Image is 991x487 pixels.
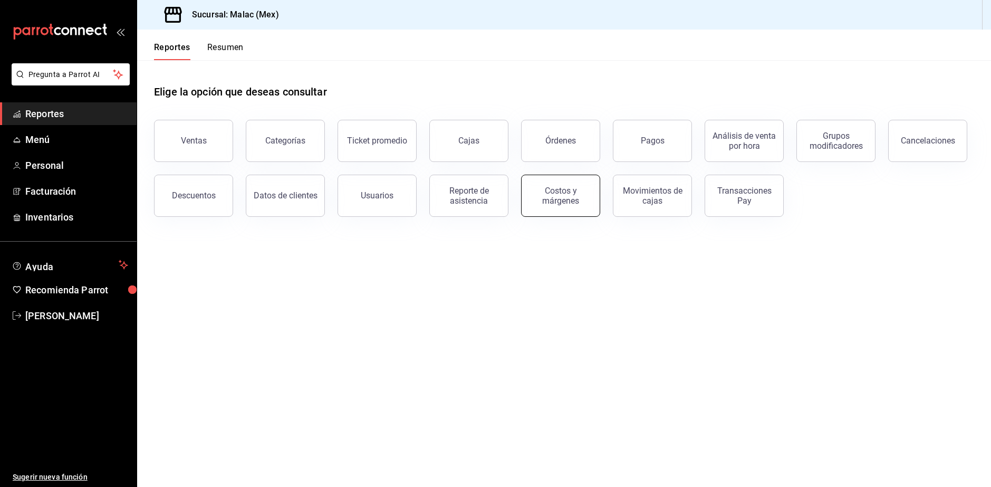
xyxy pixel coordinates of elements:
[25,107,128,121] span: Reportes
[347,136,407,146] div: Ticket promedio
[620,186,685,206] div: Movimientos de cajas
[458,136,479,146] div: Cajas
[25,132,128,147] span: Menú
[12,63,130,85] button: Pregunta a Parrot AI
[803,131,869,151] div: Grupos modificadores
[207,42,244,60] button: Resumen
[338,120,417,162] button: Ticket promedio
[116,27,124,36] button: open_drawer_menu
[888,120,967,162] button: Cancelaciones
[528,186,593,206] div: Costos y márgenes
[521,120,600,162] button: Órdenes
[154,175,233,217] button: Descuentos
[705,175,784,217] button: Transacciones Pay
[705,120,784,162] button: Análisis de venta por hora
[181,136,207,146] div: Ventas
[796,120,875,162] button: Grupos modificadores
[254,190,317,200] div: Datos de clientes
[154,84,327,100] h1: Elige la opción que deseas consultar
[25,158,128,173] span: Personal
[184,8,279,21] h3: Sucursal: Malac (Mex)
[429,175,508,217] button: Reporte de asistencia
[25,259,114,271] span: Ayuda
[246,175,325,217] button: Datos de clientes
[338,175,417,217] button: Usuarios
[25,283,128,297] span: Recomienda Parrot
[265,136,305,146] div: Categorías
[711,186,777,206] div: Transacciones Pay
[436,186,502,206] div: Reporte de asistencia
[154,42,190,60] button: Reportes
[172,190,216,200] div: Descuentos
[641,136,665,146] div: Pagos
[361,190,393,200] div: Usuarios
[901,136,955,146] div: Cancelaciones
[25,210,128,224] span: Inventarios
[521,175,600,217] button: Costos y márgenes
[429,120,508,162] button: Cajas
[246,120,325,162] button: Categorías
[154,120,233,162] button: Ventas
[13,472,128,483] span: Sugerir nueva función
[25,309,128,323] span: [PERSON_NAME]
[613,175,692,217] button: Movimientos de cajas
[7,77,130,88] a: Pregunta a Parrot AI
[154,42,244,60] div: navigation tabs
[28,69,113,80] span: Pregunta a Parrot AI
[25,184,128,198] span: Facturación
[711,131,777,151] div: Análisis de venta por hora
[613,120,692,162] button: Pagos
[545,136,576,146] div: Órdenes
